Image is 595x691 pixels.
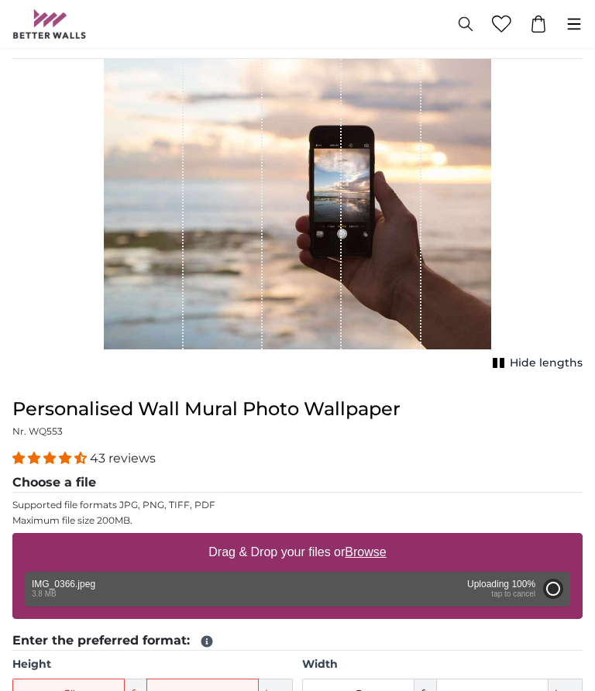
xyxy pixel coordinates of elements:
[12,9,87,39] img: Betterwalls
[12,657,293,672] label: Height
[12,473,583,493] legend: Choose a file
[302,657,583,672] label: Width
[12,514,583,527] p: Maximum file size 200MB.
[510,356,583,371] span: Hide lengths
[12,397,583,421] h1: Personalised Wall Mural Photo Wallpaper
[12,59,583,349] img: personalised-photo
[488,352,583,374] button: Hide lengths
[90,451,156,466] span: 43 reviews
[12,499,583,511] p: Supported file formats JPG, PNG, TIFF, PDF
[12,631,583,651] legend: Enter the preferred format:
[12,425,63,437] span: Nr. WQ553
[12,451,90,466] span: 4.40 stars
[202,537,392,568] label: Drag & Drop your files or
[12,59,583,369] div: 1 of 1
[345,545,386,559] u: Browse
